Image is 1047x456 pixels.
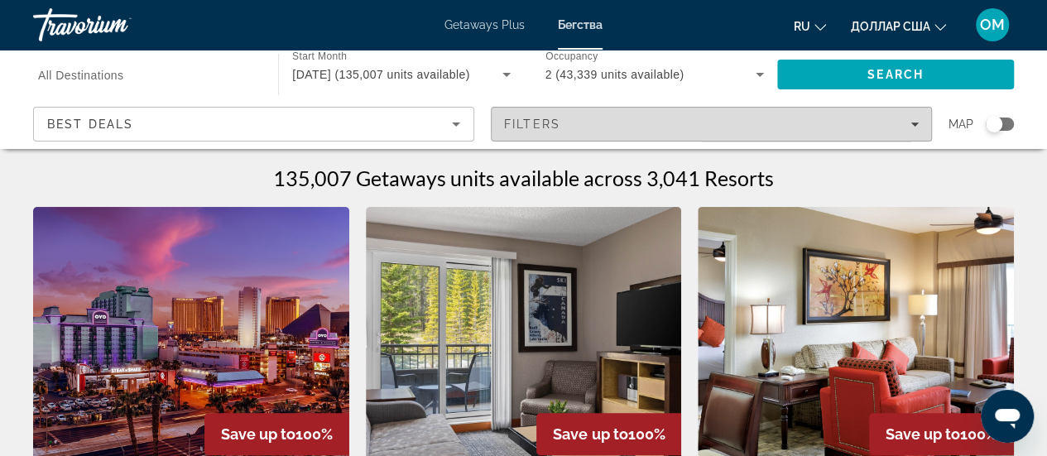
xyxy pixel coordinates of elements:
span: 2 (43,339 units available) [545,68,684,81]
span: All Destinations [38,69,124,82]
font: доллар США [851,20,930,33]
a: Травориум [33,3,199,46]
button: Filters [491,107,932,142]
span: Map [949,113,973,136]
input: Select destination [38,65,257,85]
font: ru [794,20,810,33]
div: 100% [204,413,349,455]
iframe: Кнопка запуска окна обмена сообщениями [981,390,1034,443]
a: Getaways Plus [444,18,525,31]
mat-select: Sort by [47,114,460,134]
span: Save up to [886,425,960,443]
button: Изменить язык [794,14,826,38]
span: Best Deals [47,118,133,131]
span: Search [867,68,924,81]
span: [DATE] (135,007 units available) [292,68,470,81]
button: Изменить валюту [851,14,946,38]
span: Save up to [221,425,295,443]
span: Filters [504,118,560,131]
div: 100% [536,413,681,455]
button: Меню пользователя [971,7,1014,42]
span: Occupancy [545,51,598,62]
font: ОМ [980,16,1005,33]
div: 100% [869,413,1014,455]
a: Бегства [558,18,603,31]
span: Start Month [292,51,347,62]
span: Save up to [553,425,627,443]
button: Search [777,60,1014,89]
h1: 135,007 Getaways units available across 3,041 Resorts [273,166,774,190]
